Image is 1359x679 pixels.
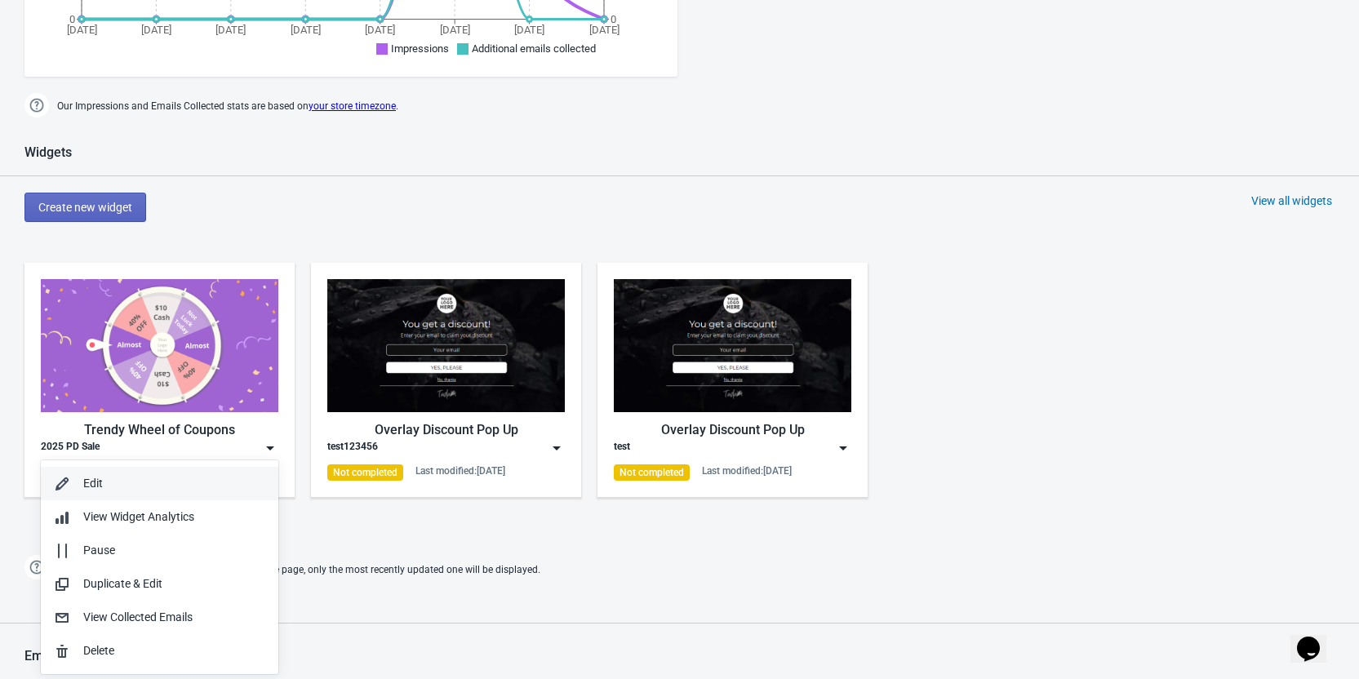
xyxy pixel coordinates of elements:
[835,440,851,456] img: dropdown.png
[83,510,194,523] span: View Widget Analytics
[41,601,278,634] button: View Collected Emails
[83,609,265,626] div: View Collected Emails
[83,542,265,559] div: Pause
[24,93,49,118] img: help.png
[309,100,396,112] a: your store timezone
[41,567,278,601] button: Duplicate & Edit
[41,279,278,412] img: trendy_game.png
[548,440,565,456] img: dropdown.png
[1251,193,1332,209] div: View all widgets
[41,440,100,456] div: 2025 PD Sale
[291,24,321,36] tspan: [DATE]
[83,642,265,659] div: Delete
[327,464,403,481] div: Not completed
[327,279,565,412] img: full_screen_popup.jpg
[57,557,540,584] span: If two Widgets are enabled and targeting the same page, only the most recently updated one will b...
[41,500,278,534] button: View Widget Analytics
[69,13,75,25] tspan: 0
[327,420,565,440] div: Overlay Discount Pop Up
[41,420,278,440] div: Trendy Wheel of Coupons
[391,42,449,55] span: Impressions
[83,475,265,492] div: Edit
[57,93,398,120] span: Our Impressions and Emails Collected stats are based on .
[611,13,616,25] tspan: 0
[614,464,690,481] div: Not completed
[262,440,278,456] img: dropdown.png
[614,440,630,456] div: test
[614,279,851,412] img: full_screen_popup.jpg
[41,534,278,567] button: Pause
[702,464,792,477] div: Last modified: [DATE]
[589,24,620,36] tspan: [DATE]
[365,24,395,36] tspan: [DATE]
[141,24,171,36] tspan: [DATE]
[215,24,246,36] tspan: [DATE]
[24,193,146,222] button: Create new widget
[514,24,544,36] tspan: [DATE]
[24,555,49,579] img: help.png
[1290,614,1343,663] iframe: chat widget
[38,201,132,214] span: Create new widget
[41,467,278,500] button: Edit
[41,634,278,668] button: Delete
[440,24,470,36] tspan: [DATE]
[327,440,378,456] div: test123456
[472,42,596,55] span: Additional emails collected
[614,420,851,440] div: Overlay Discount Pop Up
[67,24,97,36] tspan: [DATE]
[83,575,265,592] div: Duplicate & Edit
[415,464,505,477] div: Last modified: [DATE]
